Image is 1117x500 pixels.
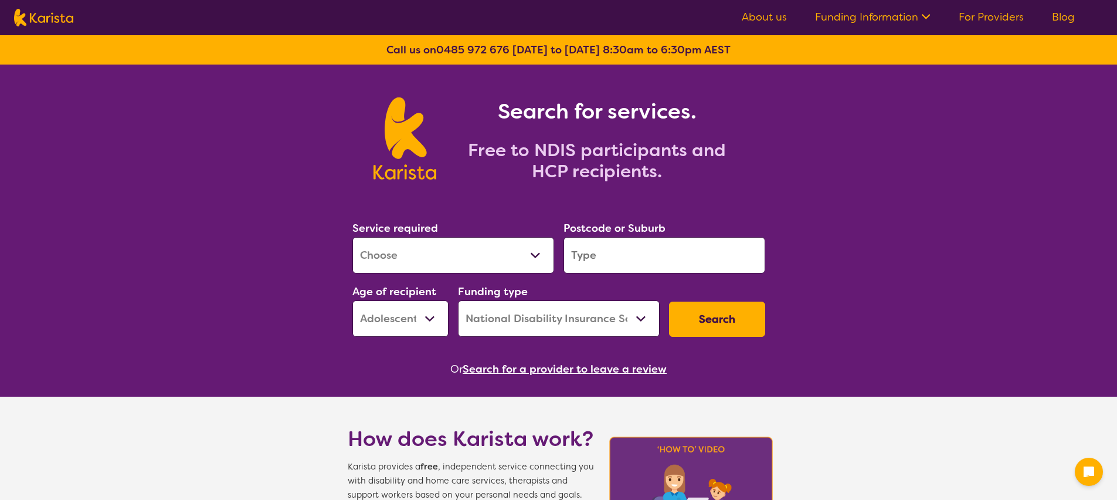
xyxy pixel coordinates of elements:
[352,221,438,235] label: Service required
[386,43,731,57] b: Call us on [DATE] to [DATE] 8:30am to 6:30pm AEST
[563,221,666,235] label: Postcode or Suburb
[352,285,436,299] label: Age of recipient
[348,425,594,453] h1: How does Karista work?
[669,302,765,337] button: Search
[14,9,73,26] img: Karista logo
[563,237,765,273] input: Type
[959,10,1024,24] a: For Providers
[815,10,931,24] a: Funding Information
[1052,10,1075,24] a: Blog
[374,97,436,180] img: Karista logo
[450,97,743,126] h1: Search for services.
[458,285,528,299] label: Funding type
[450,360,463,378] span: Or
[420,461,438,472] b: free
[436,43,510,57] a: 0485 972 676
[742,10,787,24] a: About us
[450,140,743,182] h2: Free to NDIS participants and HCP recipients.
[463,360,667,378] button: Search for a provider to leave a review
